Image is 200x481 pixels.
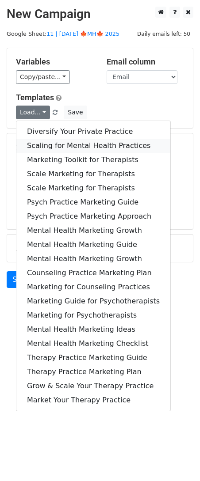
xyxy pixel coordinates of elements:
a: Templates [16,93,54,102]
a: Scale Marketing for Therapists [16,167,170,181]
a: Mental Health Marketing Guide [16,238,170,252]
a: Mental Health Marketing Growth [16,223,170,238]
a: Mental Health Marketing Ideas [16,322,170,337]
a: Grow & Scale Your Therapy Practice [16,379,170,393]
h2: New Campaign [7,7,193,22]
a: Load... [16,106,50,119]
a: Marketing Guide for Psychotherapists [16,294,170,308]
a: Counseling Practice Marketing Plan [16,266,170,280]
button: Save [64,106,87,119]
a: Diversify Your Private Practice [16,125,170,139]
h5: Email column [107,57,184,67]
a: Therapy Practice Marketing Guide [16,351,170,365]
a: Copy/paste... [16,70,70,84]
a: Mental Health Marketing Checklist [16,337,170,351]
a: Daily emails left: 50 [134,30,193,37]
a: Scale Marketing for Therapists [16,181,170,195]
a: Psych Practice Marketing Approach [16,209,170,223]
a: Market Your Therapy Practice [16,393,170,407]
a: Therapy Practice Marketing Plan [16,365,170,379]
a: Marketing for Counseling Practices [16,280,170,294]
a: Marketing Toolkit for Therapists [16,153,170,167]
a: Scaling for Mental Health Practices [16,139,170,153]
h5: Variables [16,57,93,67]
small: Google Sheet: [7,30,119,37]
a: Marketing for Psychotherapists [16,308,170,322]
span: Daily emails left: 50 [134,29,193,39]
a: Send [7,271,36,288]
a: 11 | [DATE] 🍁MH🍁 2025 [46,30,119,37]
iframe: Chat Widget [156,439,200,481]
a: Mental Health Marketing Growth [16,252,170,266]
a: Psych Practice Marketing Guide [16,195,170,209]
